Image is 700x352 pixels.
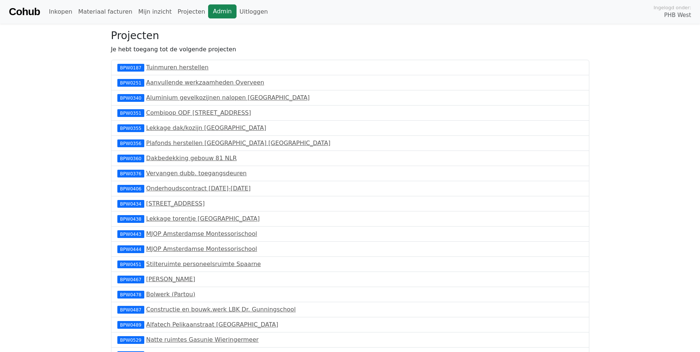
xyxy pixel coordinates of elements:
div: BPW0487 [117,306,144,313]
div: BPW0340 [117,94,144,101]
a: Aanvullende werkzaamheden Overveen [146,79,264,86]
div: BPW0376 [117,170,144,177]
div: BPW0406 [117,185,144,192]
a: Uitloggen [237,4,271,19]
div: BPW0467 [117,276,144,283]
div: BPW0351 [117,109,144,117]
div: BPW0438 [117,215,144,222]
span: PHB West [664,11,691,20]
div: BPW0360 [117,155,144,162]
a: [PERSON_NAME] [146,276,195,283]
h3: Projecten [111,30,589,42]
a: Materiaal facturen [75,4,135,19]
a: Lekkage torentje [GEOGRAPHIC_DATA] [146,215,260,222]
div: BPW0251 [117,79,144,86]
div: BPW0434 [117,200,144,207]
div: BPW0355 [117,124,144,132]
div: BPW0529 [117,336,144,344]
a: Onderhoudscontract [DATE]-[DATE] [146,185,251,192]
a: Admin [208,4,237,18]
a: Natte ruimtes Gasunie Wieringermeer [146,336,259,343]
a: Plafonds herstellen [GEOGRAPHIC_DATA] [GEOGRAPHIC_DATA] [146,139,330,146]
a: Inkopen [46,4,75,19]
a: Alfatech Pelikaanstraat [GEOGRAPHIC_DATA] [146,321,278,328]
a: Mijn inzicht [135,4,175,19]
div: BPW0443 [117,230,144,238]
a: Tuinmuren herstellen [146,64,208,71]
a: Cohub [9,3,40,21]
div: BPW0187 [117,64,144,71]
a: MJOP Amsterdamse Montessorischool [146,230,257,237]
a: MJOP Amsterdamse Montessorischool [146,245,257,252]
div: BPW0478 [117,291,144,298]
a: Constructie en bouwk.werk LBK Dr. Gunningschool [146,306,296,313]
a: Stilteruimte personeelsruimte Spaarne [146,260,261,268]
div: BPW0356 [117,139,144,147]
a: [STREET_ADDRESS] [146,200,205,207]
a: Combipop ODF [STREET_ADDRESS] [146,109,251,116]
p: Je hebt toegang tot de volgende projecten [111,45,589,54]
div: BPW0451 [117,260,144,268]
div: BPW0489 [117,321,144,328]
a: Lekkage dak/kozijn [GEOGRAPHIC_DATA] [146,124,266,131]
div: BPW0444 [117,245,144,253]
a: Projecten [175,4,208,19]
a: Dakbedekking gebouw 81 NLR [146,155,237,162]
a: Vervangen dubb. toegangsdeuren [146,170,246,177]
a: Bolwerk (Partou) [146,291,195,298]
a: Aluminium gevelkozijnen nalopen [GEOGRAPHIC_DATA] [146,94,310,101]
span: Ingelogd onder: [654,4,691,11]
